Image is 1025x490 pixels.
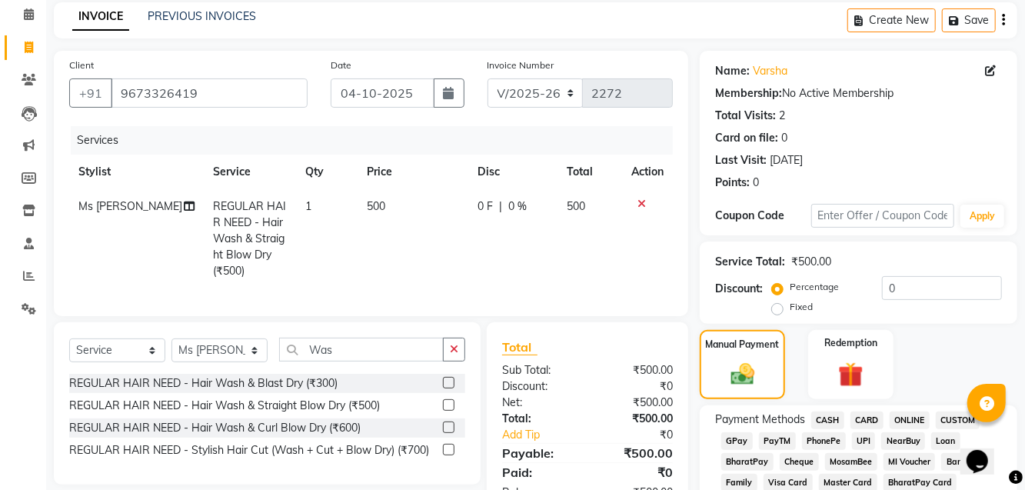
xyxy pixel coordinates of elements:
button: Save [942,8,996,32]
a: Varsha [753,63,787,79]
div: Service Total: [715,254,785,270]
span: Bank [941,453,971,471]
th: Stylist [69,155,204,189]
span: Payment Methods [715,412,805,428]
label: Fixed [790,300,813,314]
div: Services [71,126,684,155]
div: Coupon Code [715,208,810,224]
th: Qty [296,155,358,189]
a: INVOICE [72,3,129,31]
span: CASH [811,412,844,429]
span: MosamBee [825,453,877,471]
span: UPI [852,432,876,450]
span: GPay [721,432,753,450]
span: CARD [850,412,884,429]
div: Name: [715,63,750,79]
span: 0 F [478,198,493,215]
div: Points: [715,175,750,191]
div: Net: [491,395,587,411]
th: Disc [468,155,558,189]
div: Discount: [491,378,587,395]
div: 0 [781,130,787,146]
input: Search or Scan [279,338,444,362]
a: Add Tip [491,427,604,443]
div: ₹500.00 [587,411,684,427]
div: ₹0 [604,427,684,443]
div: REGULAR HAIR NEED - Hair Wash & Straight Blow Dry (₹500) [69,398,380,414]
button: Create New [847,8,936,32]
button: Apply [960,205,1004,228]
th: Action [622,155,673,189]
span: 500 [567,199,586,213]
span: 500 [367,199,385,213]
div: Paid: [491,463,587,482]
span: 0 % [508,198,527,215]
div: ₹0 [587,463,684,482]
th: Price [358,155,468,189]
span: 1 [305,199,311,213]
div: [DATE] [770,152,803,168]
label: Manual Payment [706,338,780,352]
div: Discount: [715,281,763,297]
th: Service [204,155,296,189]
div: ₹500.00 [791,254,831,270]
div: Card on file: [715,130,778,146]
div: Membership: [715,85,782,102]
div: REGULAR HAIR NEED - Hair Wash & Curl Blow Dry (₹600) [69,420,361,436]
div: Last Visit: [715,152,767,168]
span: BharatPay [721,453,774,471]
input: Search by Name/Mobile/Email/Code [111,78,308,108]
div: Total: [491,411,587,427]
label: Date [331,58,351,72]
span: NearBuy [881,432,925,450]
span: MI Voucher [884,453,936,471]
div: 2 [779,108,785,124]
label: Redemption [824,336,877,350]
div: REGULAR HAIR NEED - Stylish Hair Cut (Wash + Cut + Blow Dry) (₹700) [69,442,429,458]
div: 0 [753,175,759,191]
div: REGULAR HAIR NEED - Hair Wash & Blast Dry (₹300) [69,375,338,392]
span: PhonePe [802,432,846,450]
input: Enter Offer / Coupon Code [811,204,954,228]
span: | [499,198,502,215]
span: REGULAR HAIR NEED - Hair Wash & Straight Blow Dry (₹500) [213,199,286,278]
div: ₹500.00 [587,362,684,378]
div: No Active Membership [715,85,1002,102]
div: ₹0 [587,378,684,395]
label: Client [69,58,94,72]
button: +91 [69,78,112,108]
span: Ms [PERSON_NAME] [78,199,182,213]
iframe: chat widget [960,428,1010,475]
th: Total [558,155,623,189]
span: CUSTOM [936,412,980,429]
div: Total Visits: [715,108,776,124]
a: PREVIOUS INVOICES [148,9,256,23]
div: Sub Total: [491,362,587,378]
span: PayTM [759,432,796,450]
img: _gift.svg [830,359,871,391]
div: ₹500.00 [587,444,684,462]
label: Invoice Number [488,58,554,72]
div: Payable: [491,444,587,462]
span: Loan [931,432,960,450]
img: _cash.svg [724,361,762,388]
div: ₹500.00 [587,395,684,411]
span: ONLINE [890,412,930,429]
label: Percentage [790,280,839,294]
span: Cheque [780,453,819,471]
span: Total [502,339,537,355]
